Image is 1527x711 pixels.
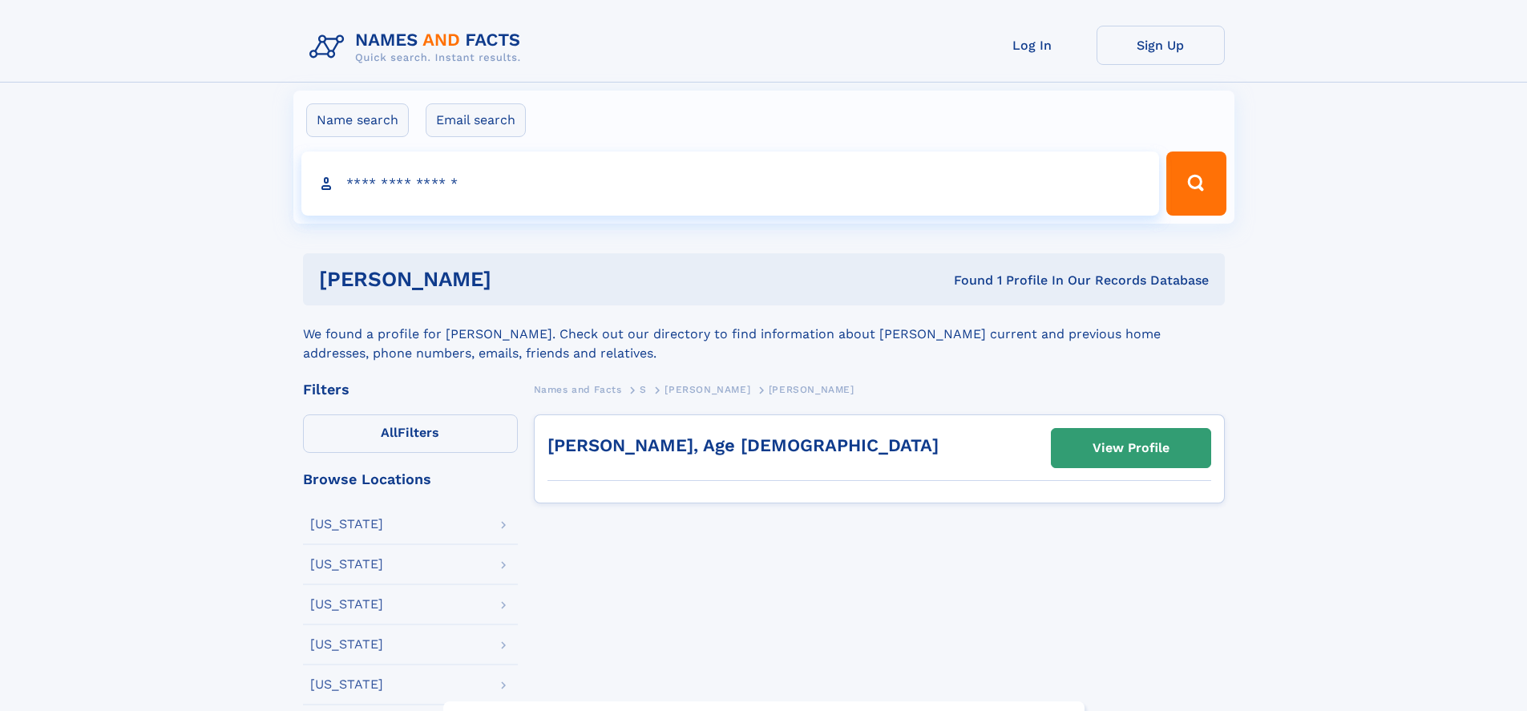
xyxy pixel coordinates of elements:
button: Search Button [1166,151,1226,216]
a: Sign Up [1097,26,1225,65]
span: S [640,384,647,395]
span: [PERSON_NAME] [665,384,750,395]
div: View Profile [1093,430,1169,467]
div: Filters [303,382,518,397]
div: [US_STATE] [310,558,383,571]
div: [US_STATE] [310,518,383,531]
input: search input [301,151,1160,216]
span: [PERSON_NAME] [769,384,854,395]
label: Email search [426,103,526,137]
a: View Profile [1052,429,1210,467]
h1: [PERSON_NAME] [319,269,723,289]
div: Found 1 Profile In Our Records Database [722,272,1209,289]
a: Log In [968,26,1097,65]
span: All [381,425,398,440]
label: Filters [303,414,518,453]
label: Name search [306,103,409,137]
div: [US_STATE] [310,638,383,651]
a: S [640,379,647,399]
a: [PERSON_NAME] [665,379,750,399]
a: Names and Facts [534,379,622,399]
div: Browse Locations [303,472,518,487]
div: We found a profile for [PERSON_NAME]. Check out our directory to find information about [PERSON_N... [303,305,1225,363]
img: Logo Names and Facts [303,26,534,69]
a: [PERSON_NAME], Age [DEMOGRAPHIC_DATA] [547,435,939,455]
div: [US_STATE] [310,598,383,611]
div: [US_STATE] [310,678,383,691]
